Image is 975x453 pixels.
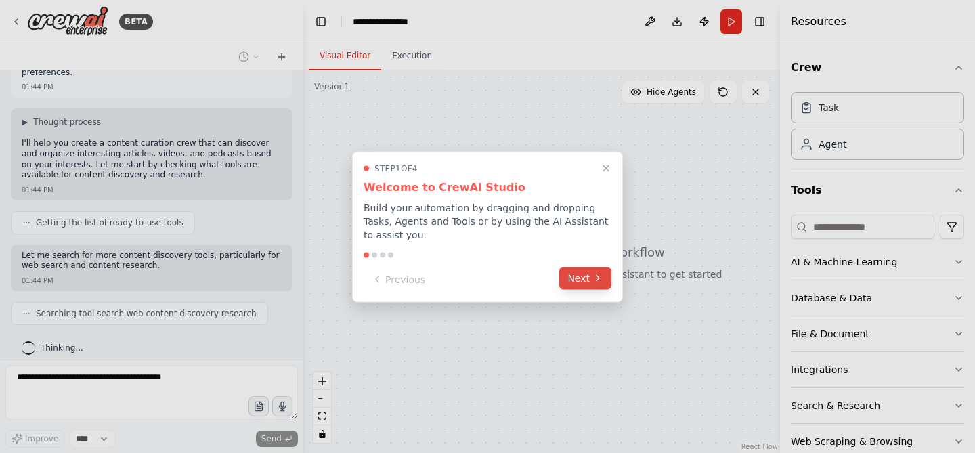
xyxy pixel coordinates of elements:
[364,200,611,241] p: Build your automation by dragging and dropping Tasks, Agents and Tools or by using the AI Assista...
[559,267,611,289] button: Next
[311,12,330,31] button: Hide left sidebar
[364,179,611,195] h3: Welcome to CrewAI Studio
[598,160,614,176] button: Close walkthrough
[364,268,433,290] button: Previous
[374,163,418,173] span: Step 1 of 4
